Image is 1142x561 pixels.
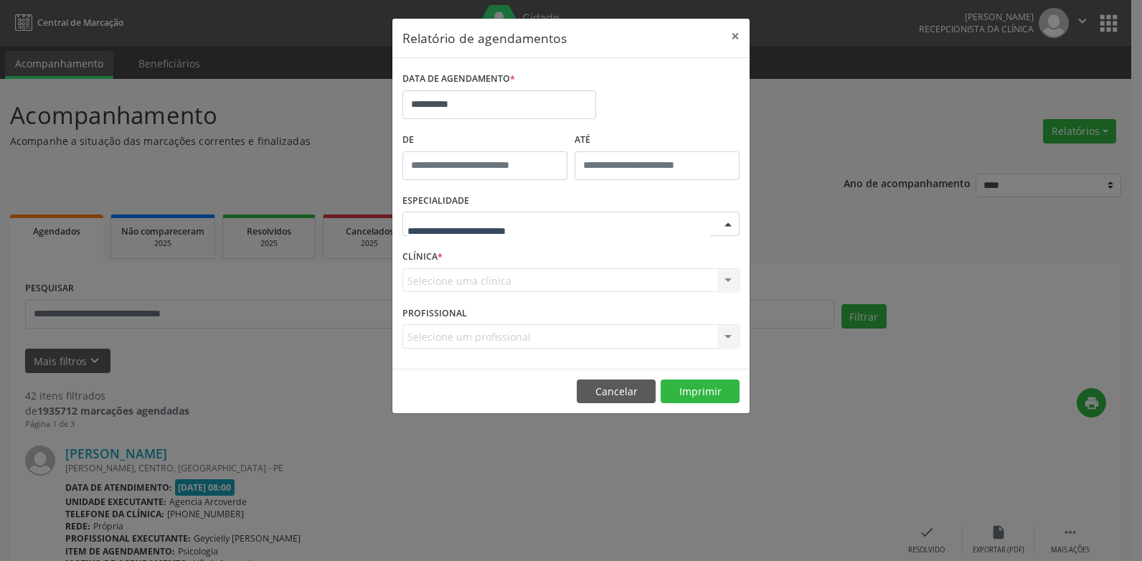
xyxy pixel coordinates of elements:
[575,129,740,151] label: ATÉ
[402,29,567,47] h5: Relatório de agendamentos
[402,129,567,151] label: De
[402,190,469,212] label: ESPECIALIDADE
[402,68,515,90] label: DATA DE AGENDAMENTO
[721,19,750,54] button: Close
